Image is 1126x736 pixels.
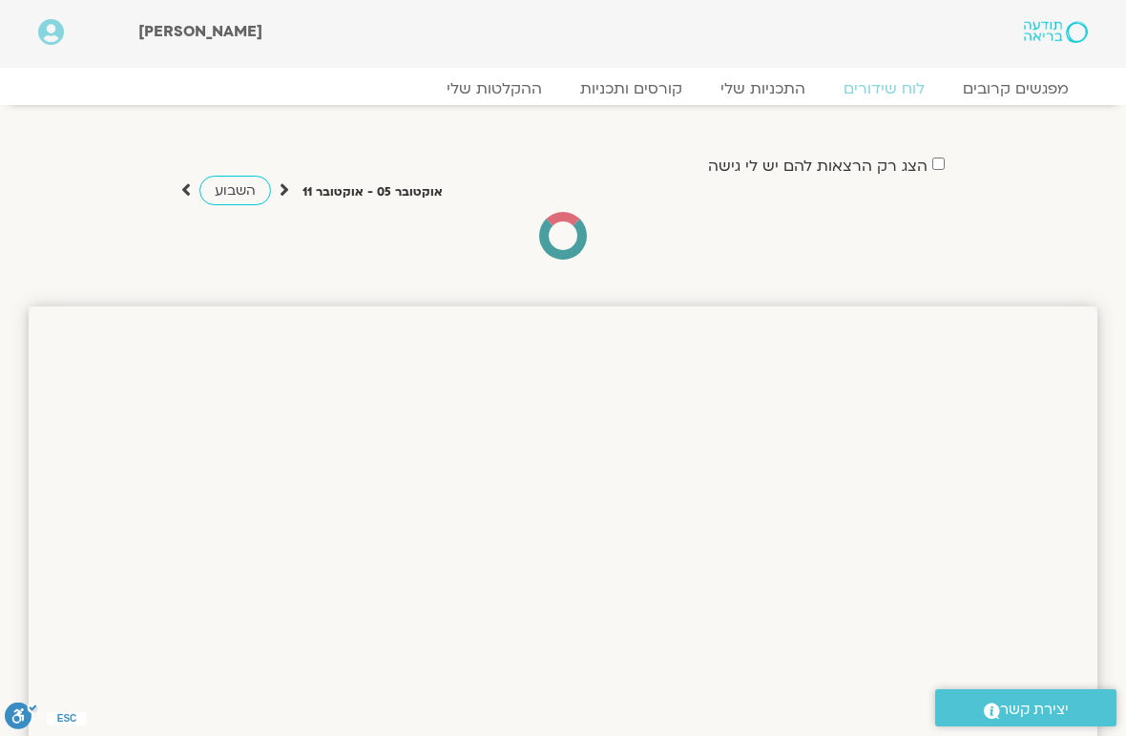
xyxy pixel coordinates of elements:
span: השבוע [215,181,256,200]
a: יצירת קשר [935,689,1116,726]
a: לוח שידורים [824,79,944,98]
a: השבוע [199,176,271,205]
a: ההקלטות שלי [427,79,561,98]
span: יצירת קשר [1000,697,1069,723]
a: קורסים ותכניות [561,79,701,98]
span: [PERSON_NAME] [138,21,262,42]
a: מפגשים קרובים [944,79,1088,98]
a: התכניות שלי [701,79,824,98]
p: אוקטובר 05 - אוקטובר 11 [302,182,443,202]
label: הצג רק הרצאות להם יש לי גישה [708,158,928,175]
nav: Menu [38,79,1088,98]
